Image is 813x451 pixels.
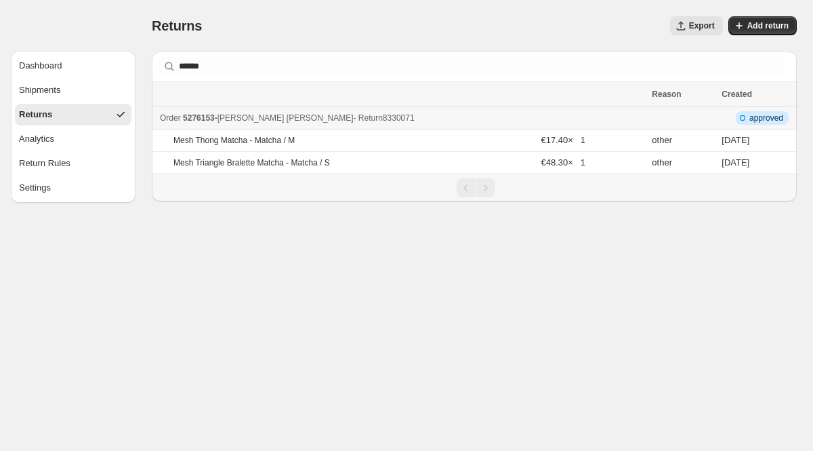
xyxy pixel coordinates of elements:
[648,152,717,174] td: other
[152,18,202,33] span: Returns
[173,157,330,168] p: Mesh Triangle Bralette Matcha - Matcha / S
[173,135,295,146] p: Mesh Thong Matcha - Matcha / M
[749,113,783,123] span: approved
[670,16,723,35] button: Export
[19,59,62,73] div: Dashboard
[15,177,131,199] button: Settings
[19,181,51,195] div: Settings
[15,128,131,150] button: Analytics
[183,113,215,123] span: 5276153
[19,83,60,97] div: Shipments
[648,130,717,152] td: other
[15,55,131,77] button: Dashboard
[160,111,644,125] div: -
[541,157,585,168] span: €48.30 × 1
[217,113,354,123] span: [PERSON_NAME] [PERSON_NAME]
[652,90,681,99] span: Reason
[15,79,131,101] button: Shipments
[747,20,789,31] span: Add return
[689,20,715,31] span: Export
[722,90,752,99] span: Created
[15,104,131,125] button: Returns
[152,174,797,201] nav: Pagination
[160,113,181,123] span: Order
[728,16,797,35] button: Add return
[19,132,54,146] div: Analytics
[354,113,415,123] span: - Return 8330071
[722,157,749,168] time: Saturday, August 2, 2025 at 11:55:57 AM
[19,108,52,121] div: Returns
[541,135,585,145] span: €17.40 × 1
[19,157,70,170] div: Return Rules
[722,135,749,145] time: Saturday, August 2, 2025 at 11:55:57 AM
[15,153,131,174] button: Return Rules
